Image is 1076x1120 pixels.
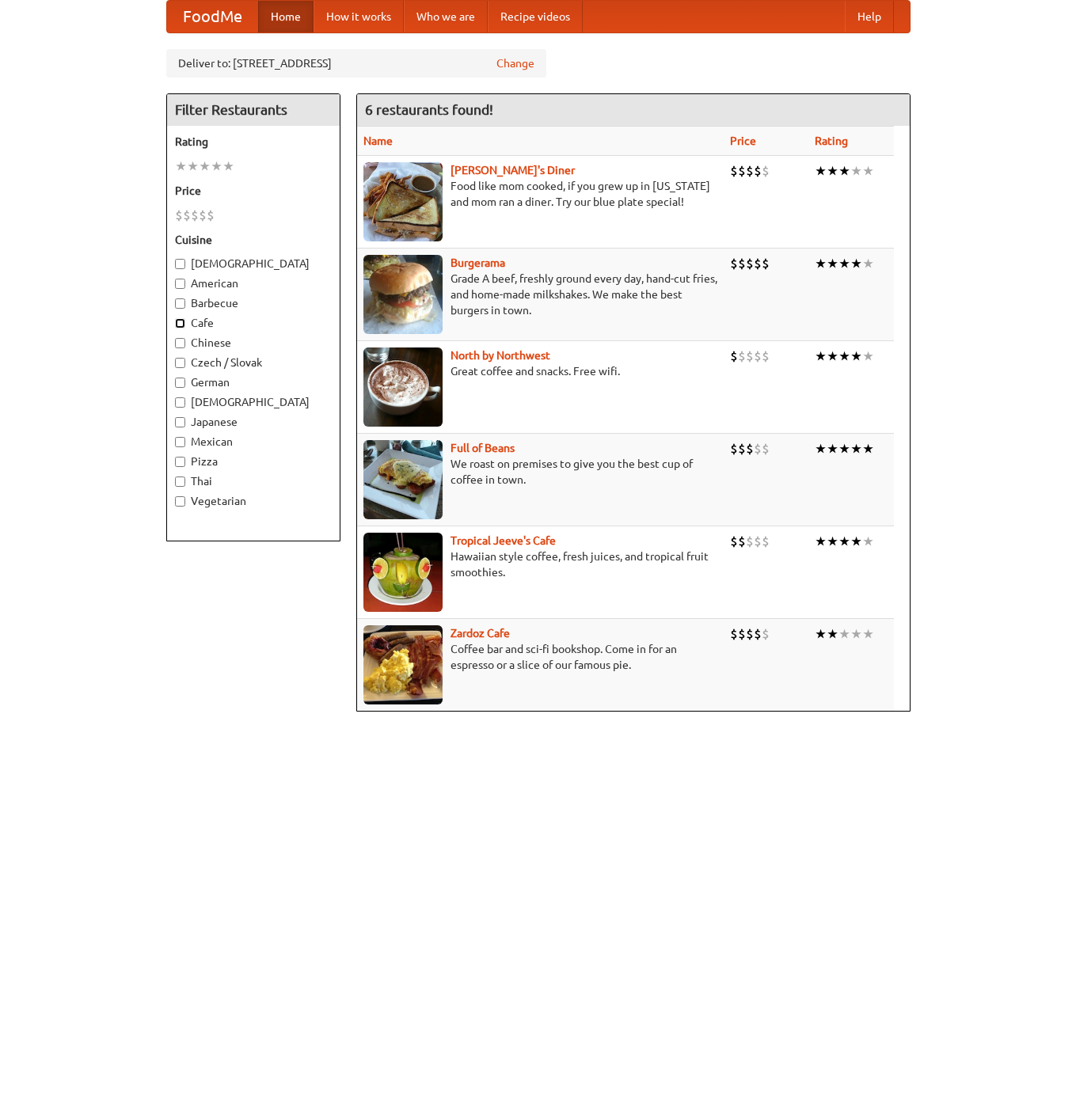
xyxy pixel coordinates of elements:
[175,207,183,224] li: $
[827,162,838,180] li: ★
[211,158,222,175] li: ★
[738,162,746,180] li: $
[175,134,332,150] h5: Rating
[850,440,862,457] li: ★
[488,1,583,32] a: Recipe videos
[845,1,894,32] a: Help
[175,295,332,311] label: Barbecue
[730,135,756,147] a: Price
[762,440,770,457] li: $
[746,625,754,643] li: $
[815,625,827,643] li: ★
[754,347,762,365] li: $
[363,549,717,580] p: Hawaiian style coffee, fresh juices, and tropical fruit smoothies.
[363,347,443,427] img: north.jpg
[850,625,862,643] li: ★
[730,162,738,180] li: $
[815,533,827,550] li: ★
[175,355,332,370] label: Czech / Slovak
[199,207,207,224] li: $
[762,347,770,365] li: $
[167,1,258,32] a: FoodMe
[363,255,443,334] img: burgerama.jpg
[175,417,185,427] input: Japanese
[363,162,443,241] img: sallys.jpg
[730,625,738,643] li: $
[838,440,850,457] li: ★
[827,533,838,550] li: ★
[850,533,862,550] li: ★
[363,135,393,147] a: Name
[314,1,404,32] a: How it works
[199,158,211,175] li: ★
[175,318,185,328] input: Cafe
[738,625,746,643] li: $
[451,256,505,269] a: Burgerama
[451,442,515,454] b: Full of Beans
[762,255,770,272] li: $
[175,414,332,430] label: Japanese
[207,207,215,224] li: $
[451,164,575,177] a: [PERSON_NAME]'s Diner
[363,456,717,488] p: We roast on premises to give you the best cup of coffee in town.
[363,625,443,704] img: zardoz.jpg
[175,298,185,309] input: Barbecue
[730,533,738,550] li: $
[496,55,534,71] a: Change
[365,102,493,117] ng-pluralize: 6 restaurants found!
[175,275,332,291] label: American
[451,534,556,547] a: Tropical Jeeve's Cafe
[815,162,827,180] li: ★
[838,625,850,643] li: ★
[815,347,827,365] li: ★
[827,347,838,365] li: ★
[175,183,332,199] h5: Price
[730,347,738,365] li: $
[175,473,332,489] label: Thai
[175,397,185,408] input: [DEMOGRAPHIC_DATA]
[175,378,185,388] input: German
[166,49,546,78] div: Deliver to: [STREET_ADDRESS]
[451,627,510,640] a: Zardoz Cafe
[363,178,717,210] p: Food like mom cooked, if you grew up in [US_STATE] and mom ran a diner. Try our blue plate special!
[850,347,862,365] li: ★
[754,625,762,643] li: $
[838,533,850,550] li: ★
[404,1,488,32] a: Who we are
[754,440,762,457] li: $
[827,440,838,457] li: ★
[363,440,443,519] img: beans.jpg
[862,347,874,365] li: ★
[222,158,234,175] li: ★
[175,256,332,271] label: [DEMOGRAPHIC_DATA]
[838,347,850,365] li: ★
[187,158,199,175] li: ★
[746,162,754,180] li: $
[850,162,862,180] li: ★
[175,232,332,248] h5: Cuisine
[175,259,185,269] input: [DEMOGRAPHIC_DATA]
[175,437,185,447] input: Mexican
[754,255,762,272] li: $
[738,440,746,457] li: $
[862,440,874,457] li: ★
[850,255,862,272] li: ★
[827,255,838,272] li: ★
[838,255,850,272] li: ★
[746,255,754,272] li: $
[175,158,187,175] li: ★
[258,1,314,32] a: Home
[175,338,185,348] input: Chinese
[451,349,550,362] a: North by Northwest
[363,641,717,673] p: Coffee bar and sci-fi bookshop. Come in for an espresso or a slice of our famous pie.
[175,394,332,410] label: [DEMOGRAPHIC_DATA]
[175,493,332,509] label: Vegetarian
[746,533,754,550] li: $
[175,454,332,469] label: Pizza
[862,162,874,180] li: ★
